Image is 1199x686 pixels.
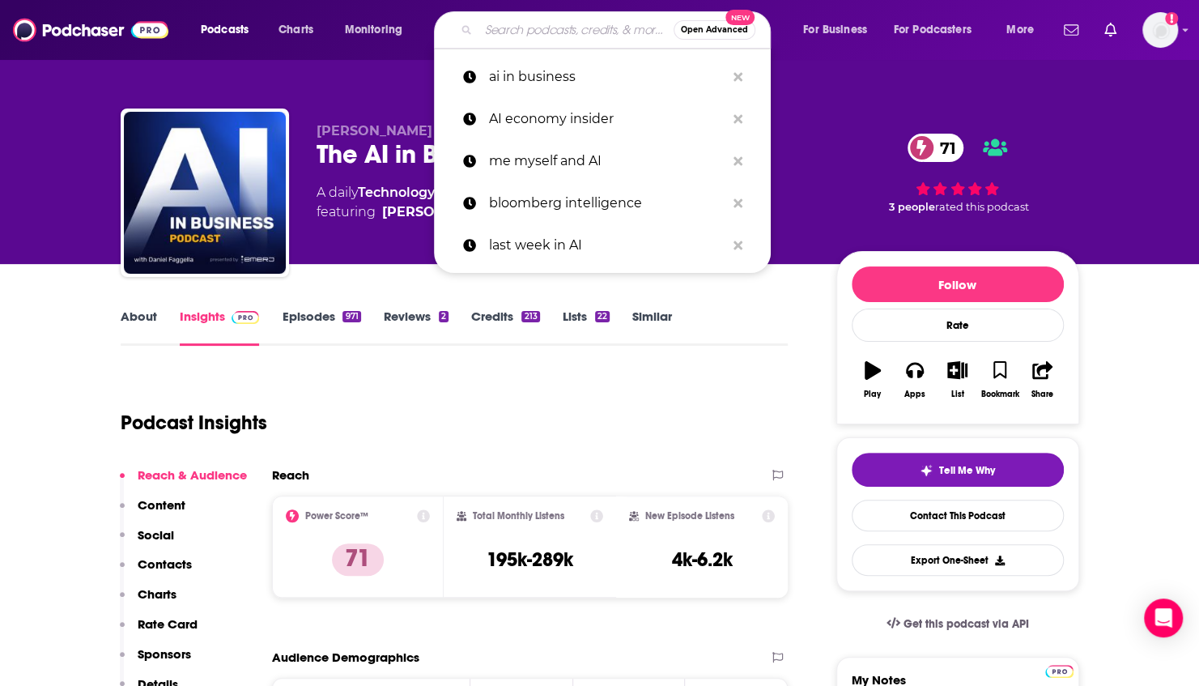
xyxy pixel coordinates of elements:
button: Open AdvancedNew [674,20,755,40]
span: [PERSON_NAME] [317,123,432,138]
div: 71 3 peoplerated this podcast [836,123,1079,224]
button: tell me why sparkleTell Me Why [852,453,1064,487]
button: Show profile menu [1142,12,1178,48]
img: Podchaser Pro [232,311,260,324]
span: Charts [278,19,313,41]
a: About [121,309,157,346]
a: Technology [358,185,435,200]
button: Sponsors [120,646,191,676]
button: Play [852,351,894,409]
span: featuring [317,202,664,222]
img: tell me why sparkle [920,464,933,477]
a: Similar [632,309,672,346]
h1: Podcast Insights [121,411,267,435]
p: 71 [332,543,384,576]
div: 971 [342,311,360,322]
div: Share [1031,390,1053,399]
span: For Podcasters [894,19,972,41]
h3: 195k-289k [487,548,573,572]
div: 2 [439,311,449,322]
p: me myself and AI [489,140,725,182]
div: 213 [521,311,539,322]
span: 71 [924,134,964,162]
h2: Power Score™ [305,510,368,522]
div: Bookmark [980,390,1018,399]
div: Search podcasts, credits, & more... [449,11,786,49]
div: 22 [595,311,610,322]
span: New [725,10,755,25]
h2: Reach [272,467,309,483]
button: Apps [894,351,936,409]
a: last week in AI [434,224,771,266]
button: Content [120,497,185,527]
button: Social [120,527,174,557]
button: open menu [792,17,887,43]
a: Lists22 [563,309,610,346]
p: Social [138,527,174,543]
button: Share [1021,351,1063,409]
a: me myself and AI [434,140,771,182]
a: Reviews2 [384,309,449,346]
h2: New Episode Listens [645,510,734,522]
h2: Total Monthly Listens [473,510,564,522]
a: Credits213 [471,309,539,346]
p: bloomberg intelligence [489,182,725,224]
span: Podcasts [201,19,249,41]
button: Charts [120,586,176,616]
span: Open Advanced [681,26,748,34]
a: Show notifications dropdown [1098,16,1123,44]
span: rated this podcast [935,201,1029,213]
a: ai in business [434,56,771,98]
a: Contact This Podcast [852,500,1064,531]
a: Dan Faggella [382,202,498,222]
p: last week in AI [489,224,725,266]
button: open menu [189,17,270,43]
a: Pro website [1045,663,1074,678]
button: Bookmark [979,351,1021,409]
button: Follow [852,266,1064,302]
p: AI economy insider [489,98,725,140]
a: Get this podcast via API [874,604,1042,644]
div: Open Intercom Messenger [1144,599,1183,637]
span: More [1006,19,1034,41]
button: List [936,351,978,409]
p: Content [138,497,185,513]
button: open menu [995,17,1054,43]
button: open menu [883,17,995,43]
span: Tell Me Why [939,464,995,477]
a: AI economy insider [434,98,771,140]
p: Rate Card [138,616,198,632]
a: 71 [908,134,964,162]
img: Podchaser Pro [1045,665,1074,678]
span: Monitoring [345,19,402,41]
p: Charts [138,586,176,602]
div: A daily podcast [317,183,664,222]
button: Rate Card [120,616,198,646]
svg: Add a profile image [1165,12,1178,25]
button: Export One-Sheet [852,544,1064,576]
span: For Business [803,19,867,41]
span: 3 people [889,201,935,213]
a: Episodes971 [282,309,360,346]
p: Sponsors [138,646,191,662]
div: Play [864,390,881,399]
img: The AI in Business Podcast [124,112,286,274]
img: Podchaser - Follow, Share and Rate Podcasts [13,15,168,45]
span: Logged in as WE_Broadcast [1142,12,1178,48]
p: Reach & Audience [138,467,247,483]
span: Get this podcast via API [903,617,1028,631]
a: InsightsPodchaser Pro [180,309,260,346]
p: Contacts [138,556,192,572]
p: ai in business [489,56,725,98]
img: User Profile [1142,12,1178,48]
button: Reach & Audience [120,467,247,497]
h2: Audience Demographics [272,650,419,665]
h3: 4k-6.2k [672,548,733,572]
div: List [951,390,964,399]
button: Contacts [120,556,192,586]
button: open menu [334,17,423,43]
a: bloomberg intelligence [434,182,771,224]
input: Search podcasts, credits, & more... [478,17,674,43]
